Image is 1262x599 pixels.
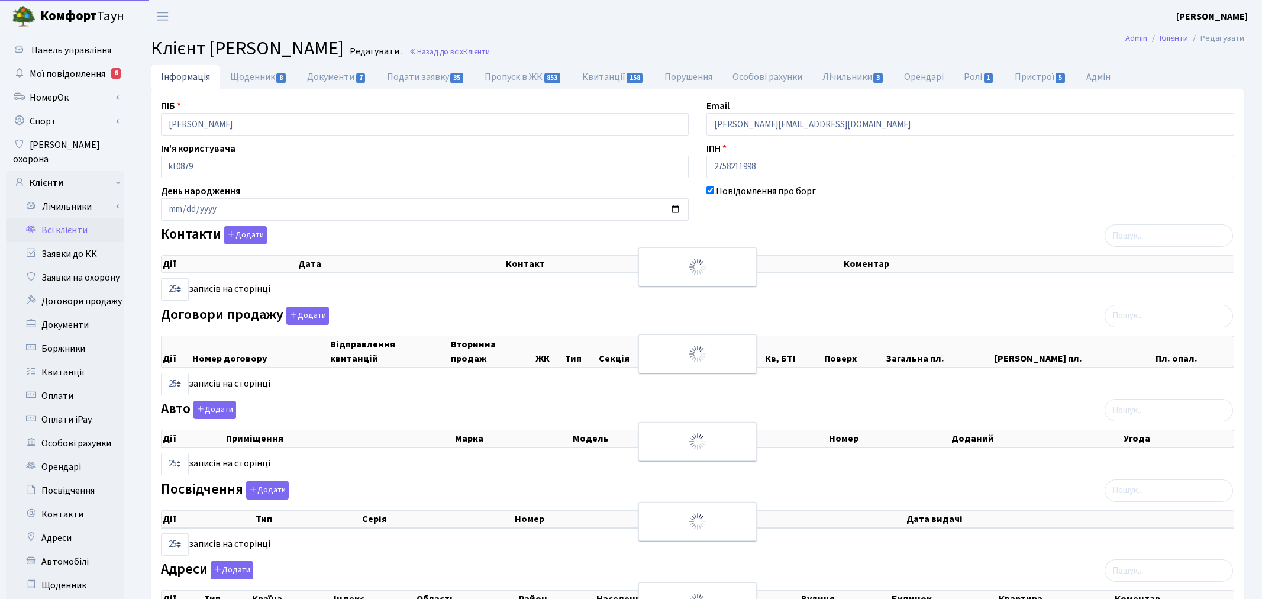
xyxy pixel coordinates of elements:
a: Боржники [6,337,124,360]
img: Обробка... [688,432,707,451]
a: Адмін [1076,65,1121,89]
a: НомерОк [6,86,124,110]
b: [PERSON_NAME] [1176,10,1248,23]
label: записів на сторінці [161,453,270,475]
th: Серія [361,511,514,527]
a: Особові рахунки [6,431,124,455]
span: 8 [276,73,286,83]
a: Посвідчення [6,479,124,503]
span: Панель управління [31,44,111,57]
button: Договори продажу [286,307,329,325]
label: Повідомлення про борг [716,184,816,198]
th: Секція [598,336,657,367]
button: Посвідчення [246,481,289,500]
b: Комфорт [40,7,97,25]
span: 853 [544,73,561,83]
a: Адреси [6,526,124,550]
a: Додати [191,399,236,420]
a: Всі клієнти [6,218,124,242]
a: Додати [283,304,329,325]
span: 35 [450,73,463,83]
label: Контакти [161,226,267,244]
a: Подати заявку [377,65,475,89]
button: Адреси [211,561,253,579]
img: logo.png [12,5,35,28]
a: Щоденник [220,65,297,89]
th: Дії [162,256,297,272]
input: Пошук... [1105,224,1233,247]
a: Квитанції [6,360,124,384]
input: Пошук... [1105,399,1233,421]
th: Номер договору [191,336,329,367]
button: Авто [193,401,236,419]
input: Пошук... [1105,305,1233,327]
a: Пристрої [1005,65,1076,89]
th: Контакт [505,256,843,272]
input: Пошук... [1105,479,1233,502]
span: 1 [984,73,993,83]
th: [PERSON_NAME] пл. [993,336,1154,367]
th: Дата видачі [905,511,1234,527]
th: Номер [514,511,693,527]
th: Колір [719,430,828,447]
th: Модель [572,430,719,447]
a: Документи [297,65,376,89]
label: записів на сторінці [161,533,270,556]
a: Орендарі [6,455,124,479]
th: Загальна пл. [885,336,993,367]
select: записів на сторінці [161,278,189,301]
a: Спорт [6,110,124,133]
div: 6 [111,68,121,79]
label: записів на сторінці [161,278,270,301]
th: Доданий [950,430,1122,447]
label: Адреси [161,561,253,579]
small: Редагувати . [347,46,403,57]
button: Переключити навігацію [148,7,177,26]
a: Документи [6,313,124,337]
a: Інформація [151,65,220,89]
a: Admin [1125,32,1147,44]
nav: breadcrumb [1108,26,1262,51]
select: записів на сторінці [161,533,189,556]
th: ЖК [534,336,564,367]
a: Додати [243,479,289,500]
a: Клієнти [6,171,124,195]
label: Ім'я користувача [161,141,235,156]
th: Поверх [823,336,886,367]
label: Email [706,99,730,113]
a: Додати [221,224,267,245]
a: Особові рахунки [722,65,812,89]
th: Дії [162,430,225,447]
span: Клієнт [PERSON_NAME] [151,35,344,62]
button: Контакти [224,226,267,244]
a: Оплати iPay [6,408,124,431]
span: 7 [356,73,366,83]
img: Обробка... [688,257,707,276]
th: Відправлення квитанцій [329,336,450,367]
th: Вторинна продаж [450,336,534,367]
a: Квитанції [572,65,654,89]
a: Ролі [954,65,1004,89]
label: записів на сторінці [161,373,270,395]
th: Приміщення [225,430,454,447]
label: ПІБ [161,99,181,113]
th: Угода [1122,430,1234,447]
a: Заявки до КК [6,242,124,266]
a: Додати [208,559,253,580]
a: Заявки на охорону [6,266,124,289]
a: Порушення [654,65,722,89]
img: Обробка... [688,512,707,531]
label: День народження [161,184,240,198]
span: 158 [627,73,643,83]
label: Договори продажу [161,307,329,325]
th: Пл. опал. [1154,336,1234,367]
a: Мої повідомлення6 [6,62,124,86]
th: Номер [828,430,950,447]
a: Орендарі [894,65,954,89]
th: Тип [254,511,361,527]
input: Пошук... [1105,559,1233,582]
a: Лічильники [14,195,124,218]
label: Авто [161,401,236,419]
a: Автомобілі [6,550,124,574]
img: Обробка... [688,344,707,363]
